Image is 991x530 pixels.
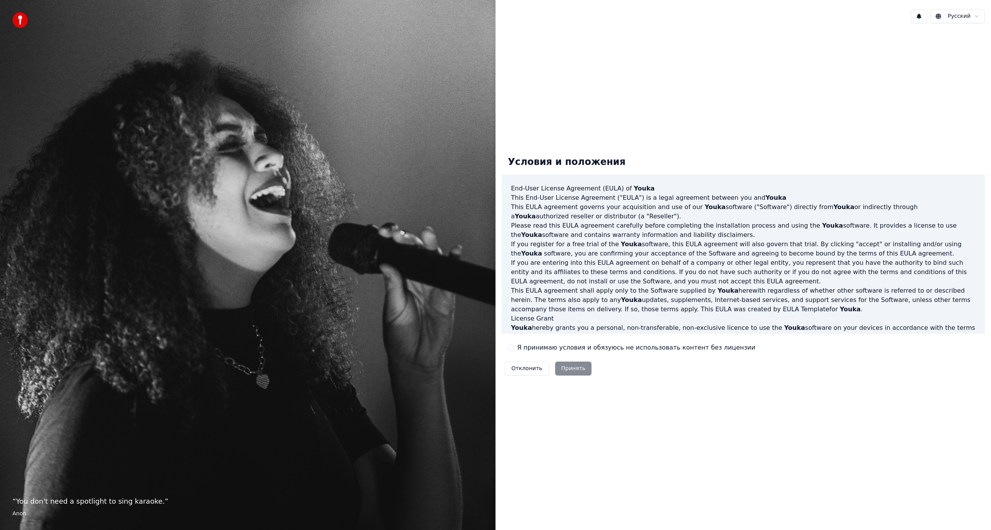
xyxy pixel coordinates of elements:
[634,185,655,192] span: Youka
[511,323,976,342] p: hereby grants you a personal, non-transferable, non-exclusive licence to use the software on your...
[511,286,976,314] p: This EULA agreement shall apply only to the Software supplied by herewith regardless of whether o...
[505,362,549,376] button: Отклонить
[521,250,542,257] span: Youka
[511,184,976,193] h3: End-User License Agreement (EULA) of
[515,213,536,220] span: Youka
[822,222,843,229] span: Youka
[511,314,976,323] h3: License Grant
[705,203,725,211] span: Youka
[783,305,829,313] a: EULA Template
[511,193,976,202] p: This End-User License Agreement ("EULA") is a legal agreement between you and
[718,287,739,294] span: Youka
[502,150,632,175] div: Условия и положения
[517,343,755,352] label: Я принимаю условия и обязуюсь не использовать контент без лицензии
[765,194,786,201] span: Youka
[511,240,976,258] p: If you register for a free trial of the software, this EULA agreement will also govern that trial...
[12,510,483,518] footer: Anon
[511,202,976,221] p: This EULA agreement governs your acquisition and use of our software ("Software") directly from o...
[621,240,642,248] span: Youka
[12,496,483,507] p: “ You don't need a spotlight to sing karaoke. ”
[511,221,976,240] p: Please read this EULA agreement carefully before completing the installation process and using th...
[521,231,542,238] span: Youka
[511,258,976,286] p: If you are entering into this EULA agreement on behalf of a company or other legal entity, you re...
[784,324,805,331] span: Youka
[833,203,854,211] span: Youka
[840,305,861,313] span: Youka
[511,324,532,331] span: Youka
[12,12,28,28] img: youka
[621,296,642,304] span: Youka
